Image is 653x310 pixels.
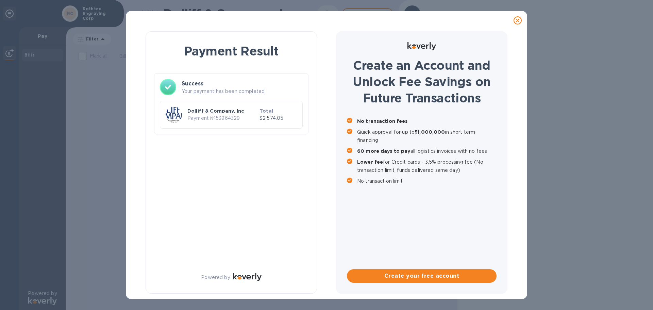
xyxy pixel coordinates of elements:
button: Create your free account [347,269,497,283]
p: Powered by [201,274,230,281]
h1: Payment Result [157,43,306,60]
img: Logo [233,273,262,281]
b: 60 more days to pay [357,148,411,154]
h3: Success [182,80,303,88]
p: Quick approval for up to in short term financing [357,128,497,144]
b: No transaction fees [357,118,408,124]
b: Total [259,108,273,114]
h1: Create an Account and Unlock Fee Savings on Future Transactions [347,57,497,106]
p: all logistics invoices with no fees [357,147,497,155]
p: $2,574.05 [259,115,297,122]
p: Dolliff & Company, Inc [187,108,257,114]
img: Logo [407,42,436,50]
p: Payment № 53964329 [187,115,257,122]
span: Create your free account [352,272,491,280]
b: $1,000,000 [415,129,445,135]
p: Your payment has been completed. [182,88,303,95]
p: No transaction limit [357,177,497,185]
b: Lower fee [357,159,383,165]
p: for Credit cards - 3.5% processing fee (No transaction limit, funds delivered same day) [357,158,497,174]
